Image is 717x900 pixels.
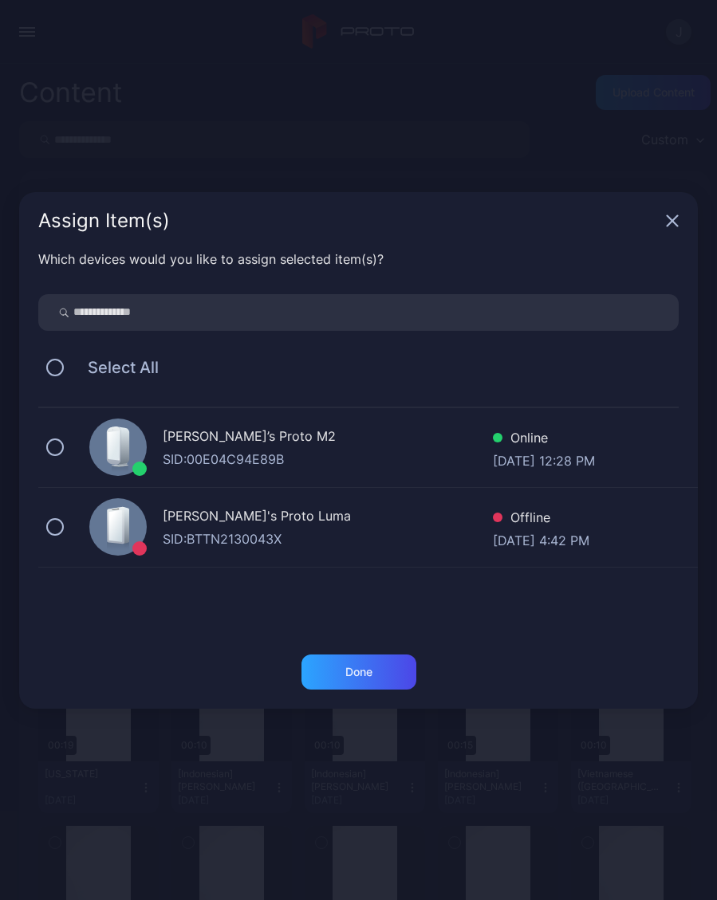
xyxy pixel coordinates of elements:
div: Offline [493,508,589,531]
div: [DATE] 12:28 PM [493,451,595,467]
div: [PERSON_NAME]'s Proto Luma [163,506,493,529]
div: [PERSON_NAME]’s Proto M2 [163,426,493,450]
div: [DATE] 4:42 PM [493,531,589,547]
div: SID: BTTN2130043X [163,529,493,548]
span: Select All [72,358,159,377]
div: Done [345,666,372,678]
div: Online [493,428,595,451]
button: Done [301,654,416,690]
div: SID: 00E04C94E89B [163,450,493,469]
div: Assign Item(s) [38,211,660,230]
div: Which devices would you like to assign selected item(s)? [38,250,679,269]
